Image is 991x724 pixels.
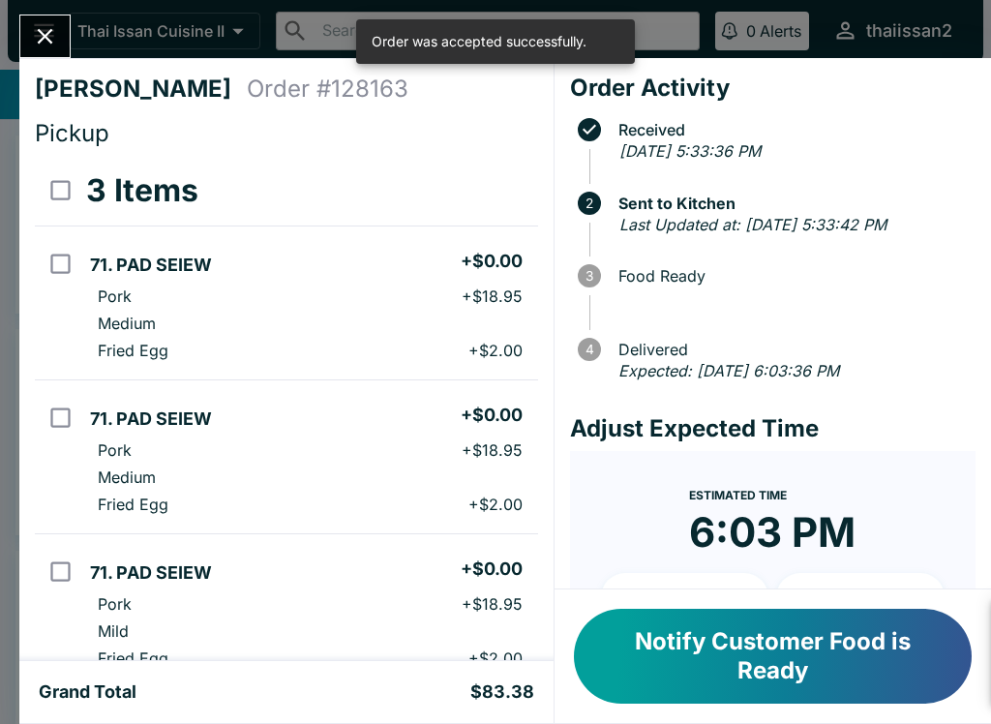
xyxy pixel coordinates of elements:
p: Fried Egg [98,495,168,514]
p: + $18.95 [462,287,523,306]
em: [DATE] 5:33:36 PM [619,141,761,161]
h4: Adjust Expected Time [570,414,976,443]
p: + $2.00 [468,341,523,360]
div: Order was accepted successfully. [372,25,586,58]
text: 2 [586,196,593,211]
text: 4 [585,342,593,357]
h5: 71. PAD SEIEW [90,561,212,585]
h4: [PERSON_NAME] [35,75,247,104]
button: Close [20,15,70,57]
h3: 3 Items [86,171,198,210]
p: Pork [98,594,132,614]
h5: 71. PAD SEIEW [90,407,212,431]
p: + $18.95 [462,594,523,614]
h5: + $0.00 [461,558,523,581]
p: Fried Egg [98,649,168,668]
h4: Order Activity [570,74,976,103]
h5: Grand Total [39,680,136,704]
h5: $83.38 [470,680,534,704]
span: Pickup [35,119,109,147]
button: + 10 [601,573,769,621]
em: Expected: [DATE] 6:03:36 PM [618,361,839,380]
span: Sent to Kitchen [609,195,976,212]
p: + $2.00 [468,649,523,668]
span: Delivered [609,341,976,358]
table: orders table [35,156,538,714]
p: + $18.95 [462,440,523,460]
span: Received [609,121,976,138]
h4: Order # 128163 [247,75,408,104]
time: 6:03 PM [689,507,856,558]
p: + $2.00 [468,495,523,514]
h5: + $0.00 [461,404,523,427]
p: Medium [98,468,156,487]
p: Mild [98,621,129,641]
p: Medium [98,314,156,333]
p: Fried Egg [98,341,168,360]
h5: 71. PAD SEIEW [90,254,212,277]
p: Pork [98,287,132,306]
em: Last Updated at: [DATE] 5:33:42 PM [619,215,886,234]
p: Pork [98,440,132,460]
button: + 20 [776,573,945,621]
span: Food Ready [609,267,976,285]
span: Estimated Time [689,488,787,502]
text: 3 [586,268,593,284]
h5: + $0.00 [461,250,523,273]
